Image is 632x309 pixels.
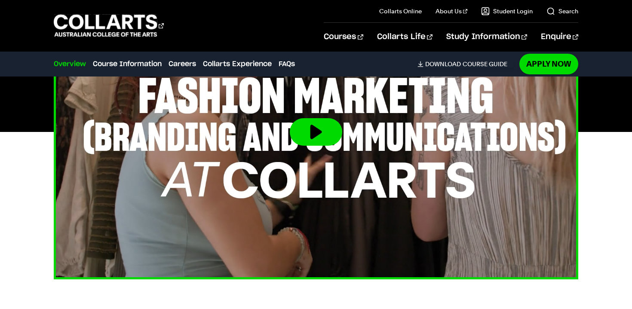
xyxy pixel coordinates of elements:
div: Go to homepage [54,13,164,38]
a: Enquire [541,23,578,51]
a: Collarts Online [379,7,422,15]
a: DownloadCourse Guide [417,60,514,68]
a: Overview [54,59,86,69]
a: Courses [324,23,363,51]
a: Careers [169,59,196,69]
a: FAQs [279,59,295,69]
a: Collarts Life [377,23,433,51]
a: Course Information [93,59,162,69]
a: About Us [436,7,467,15]
span: Download [425,60,461,68]
a: Search [546,7,578,15]
a: Collarts Experience [203,59,272,69]
a: Student Login [481,7,533,15]
a: Study Information [446,23,527,51]
a: Apply Now [519,54,578,74]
